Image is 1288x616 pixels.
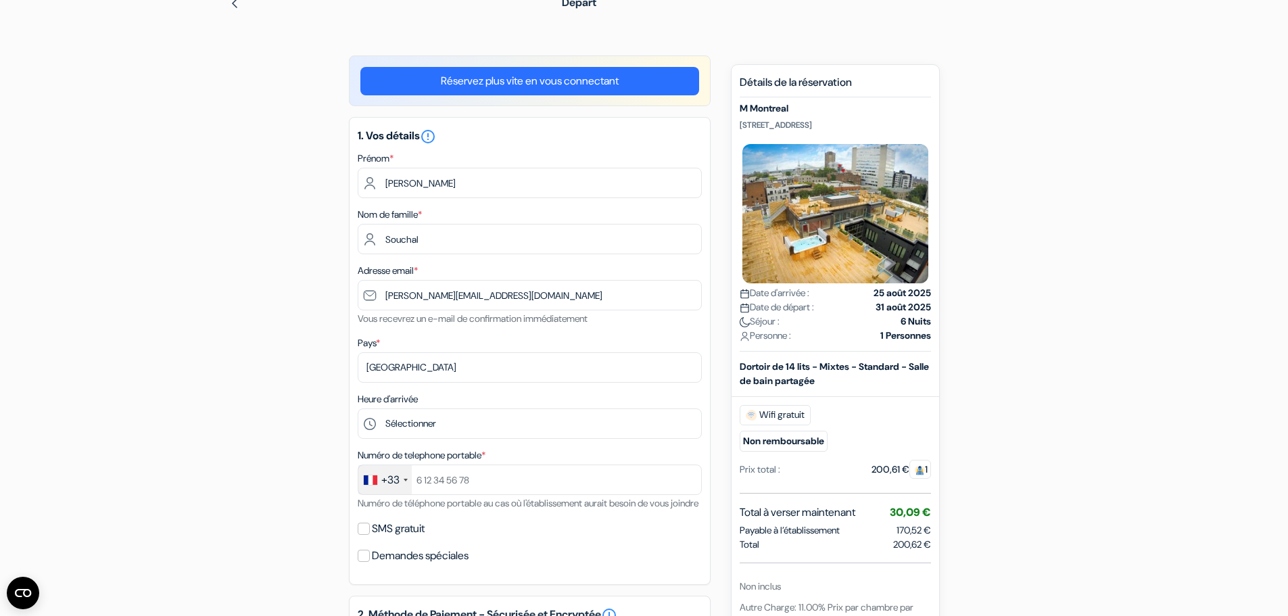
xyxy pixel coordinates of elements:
[740,303,750,313] img: calendar.svg
[372,519,425,538] label: SMS gratuit
[740,463,780,477] div: Prix total :
[358,168,702,198] input: Entrez votre prénom
[372,546,469,565] label: Demandes spéciales
[740,289,750,299] img: calendar.svg
[890,505,931,519] span: 30,09 €
[420,128,436,145] i: error_outline
[880,329,931,343] strong: 1 Personnes
[740,431,828,452] small: Non remboursable
[909,460,931,479] span: 1
[874,286,931,300] strong: 25 août 2025
[915,465,925,475] img: guest.svg
[872,463,931,477] div: 200,61 €
[740,314,780,329] span: Séjour :
[897,524,931,536] span: 170,52 €
[7,577,39,609] button: Ouvrir le widget CMP
[358,208,422,222] label: Nom de famille
[358,497,698,509] small: Numéro de téléphone portable au cas où l'établissement aurait besoin de vous joindre
[358,128,702,145] h5: 1. Vos détails
[358,280,702,310] input: Entrer adresse e-mail
[740,103,931,114] h5: M Montreal
[381,472,400,488] div: +33
[740,538,759,552] span: Total
[901,314,931,329] strong: 6 Nuits
[740,523,840,538] span: Payable à l’établissement
[740,329,791,343] span: Personne :
[358,448,485,463] label: Numéro de telephone portable
[360,67,699,95] a: Réservez plus vite en vous connectant
[740,579,931,594] div: Non inclus
[893,538,931,552] span: 200,62 €
[740,504,855,521] span: Total à verser maintenant
[746,410,757,421] img: free_wifi.svg
[358,336,380,350] label: Pays
[740,317,750,327] img: moon.svg
[358,312,588,325] small: Vous recevrez un e-mail de confirmation immédiatement
[740,331,750,341] img: user_icon.svg
[358,392,418,406] label: Heure d'arrivée
[740,120,931,131] p: [STREET_ADDRESS]
[876,300,931,314] strong: 31 août 2025
[740,76,931,97] h5: Détails de la réservation
[358,151,393,166] label: Prénom
[420,128,436,143] a: error_outline
[740,300,814,314] span: Date de départ :
[740,360,929,387] b: Dortoir de 14 lits - Mixtes - Standard - Salle de bain partagée
[358,465,412,494] div: France: +33
[358,465,702,495] input: 6 12 34 56 78
[740,286,809,300] span: Date d'arrivée :
[740,405,811,425] span: Wifi gratuit
[358,224,702,254] input: Entrer le nom de famille
[358,264,418,278] label: Adresse email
